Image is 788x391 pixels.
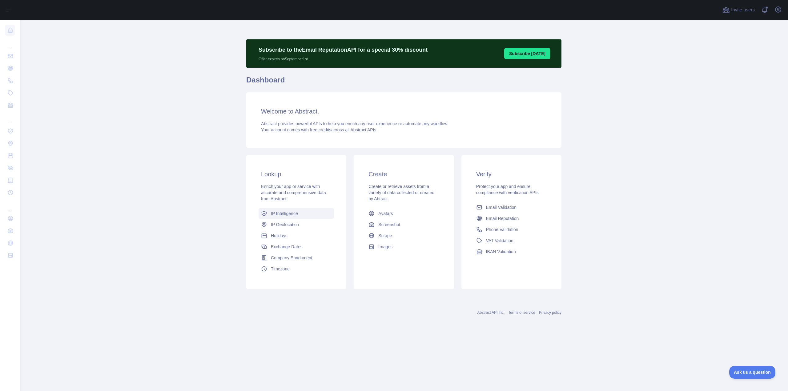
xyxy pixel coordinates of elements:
[378,233,392,239] span: Scrape
[476,170,547,178] h3: Verify
[261,170,332,178] h3: Lookup
[474,202,549,213] a: Email Validation
[271,221,299,228] span: IP Geolocation
[271,266,290,272] span: Timezone
[477,310,505,315] a: Abstract API Inc.
[486,226,518,233] span: Phone Validation
[259,54,428,62] p: Offer expires on September 1st.
[378,244,392,250] span: Images
[259,46,428,54] p: Subscribe to the Email Reputation API for a special 30 % discount
[368,170,439,178] h3: Create
[474,213,549,224] a: Email Reputation
[504,48,550,59] button: Subscribe [DATE]
[271,255,312,261] span: Company Enrichment
[271,210,298,217] span: IP Intelligence
[474,235,549,246] a: VAT Validation
[271,244,303,250] span: Exchange Rates
[731,6,755,14] span: Invite users
[259,263,334,274] a: Timezone
[486,215,519,221] span: Email Reputation
[5,37,15,49] div: ...
[271,233,287,239] span: Holidays
[474,246,549,257] a: IBAN Validation
[508,310,535,315] a: Terms of service
[261,121,448,126] span: Abstract provides powerful APIs to help you enrich any user experience or automate any workflow.
[721,5,756,15] button: Invite users
[486,249,516,255] span: IBAN Validation
[539,310,561,315] a: Privacy policy
[486,204,517,210] span: Email Validation
[310,127,331,132] span: free credits
[729,366,776,379] iframe: Toggle Customer Support
[5,199,15,212] div: ...
[378,221,400,228] span: Screenshot
[474,224,549,235] a: Phone Validation
[259,252,334,263] a: Company Enrichment
[368,184,434,201] span: Create or retrieve assets from a variety of data collected or created by Abtract
[259,208,334,219] a: IP Intelligence
[378,210,393,217] span: Avatars
[246,75,561,90] h1: Dashboard
[261,184,326,201] span: Enrich your app or service with accurate and comprehensive data from Abstract
[259,230,334,241] a: Holidays
[486,237,513,244] span: VAT Validation
[259,241,334,252] a: Exchange Rates
[366,241,441,252] a: Images
[366,208,441,219] a: Avatars
[476,184,539,195] span: Protect your app and ensure compliance with verification APIs
[5,112,15,124] div: ...
[366,230,441,241] a: Scrape
[261,107,547,116] h3: Welcome to Abstract.
[366,219,441,230] a: Screenshot
[259,219,334,230] a: IP Geolocation
[261,127,377,132] span: Your account comes with across all Abstract APIs.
